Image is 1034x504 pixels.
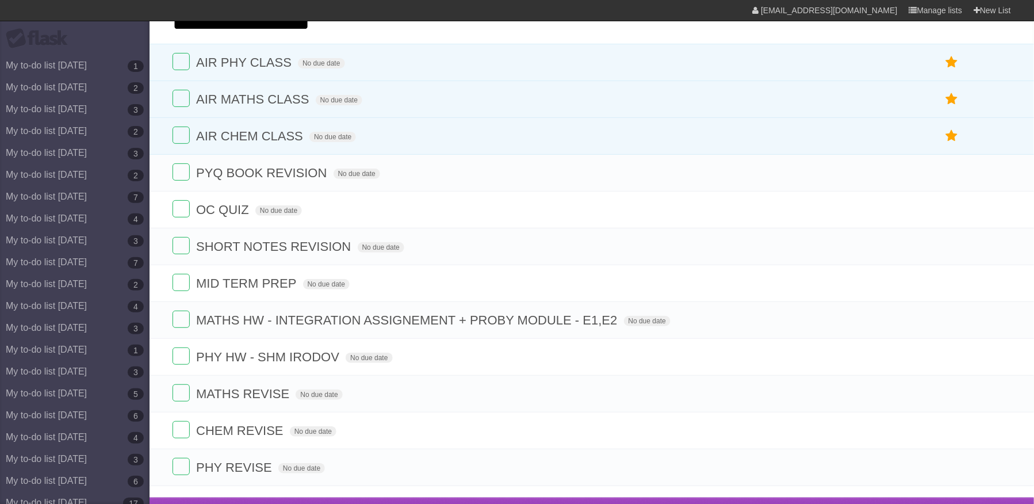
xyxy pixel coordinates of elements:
b: 4 [128,432,144,444]
span: OC QUIZ [196,203,252,217]
label: Done [173,237,190,254]
b: 3 [128,148,144,159]
b: 2 [128,82,144,94]
b: 3 [128,454,144,465]
span: No due date [278,463,325,474]
span: No due date [298,58,344,68]
b: 2 [128,126,144,138]
span: MATHS HW - INTEGRATION ASSIGNEMENT + PROBY MODULE - E1,E2 [196,313,620,327]
span: AIR PHY CLASS [196,55,294,70]
span: No due date [316,95,362,105]
label: Done [173,53,190,70]
span: PYQ BOOK REVISION [196,166,330,180]
span: No due date [296,390,342,400]
label: Done [173,274,190,291]
label: Done [173,458,190,475]
span: No due date [255,205,302,216]
span: SHORT NOTES REVISION [196,239,354,254]
label: Star task [941,127,963,146]
span: CHEM REVISE [196,423,286,438]
label: Done [173,311,190,328]
label: Done [173,90,190,107]
span: AIR MATHS CLASS [196,92,312,106]
span: PHY HW - SHM IRODOV [196,350,342,364]
b: 2 [128,170,144,181]
div: Flask [6,28,75,49]
b: 7 [128,257,144,269]
span: No due date [346,353,392,363]
span: No due date [334,169,380,179]
span: No due date [303,279,350,289]
b: 3 [128,104,144,116]
b: 5 [128,388,144,400]
label: Done [173,384,190,402]
b: 2 [128,279,144,291]
span: No due date [290,426,336,437]
span: MID TERM PREP [196,276,299,291]
label: Star task [941,90,963,109]
b: 7 [128,192,144,203]
label: Done [173,127,190,144]
b: 3 [128,235,144,247]
label: Done [173,200,190,217]
span: No due date [358,242,404,253]
label: Done [173,163,190,181]
b: 6 [128,476,144,487]
b: 4 [128,301,144,312]
b: 4 [128,213,144,225]
b: 3 [128,323,144,334]
span: MATHS REVISE [196,387,292,401]
label: Done [173,348,190,365]
b: 1 [128,345,144,356]
span: No due date [624,316,671,326]
label: Star task [941,53,963,72]
b: 1 [128,60,144,72]
span: AIR CHEM CLASS [196,129,306,143]
span: No due date [309,132,356,142]
label: Done [173,421,190,438]
b: 6 [128,410,144,422]
span: PHY REVISE [196,460,275,475]
b: 3 [128,366,144,378]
